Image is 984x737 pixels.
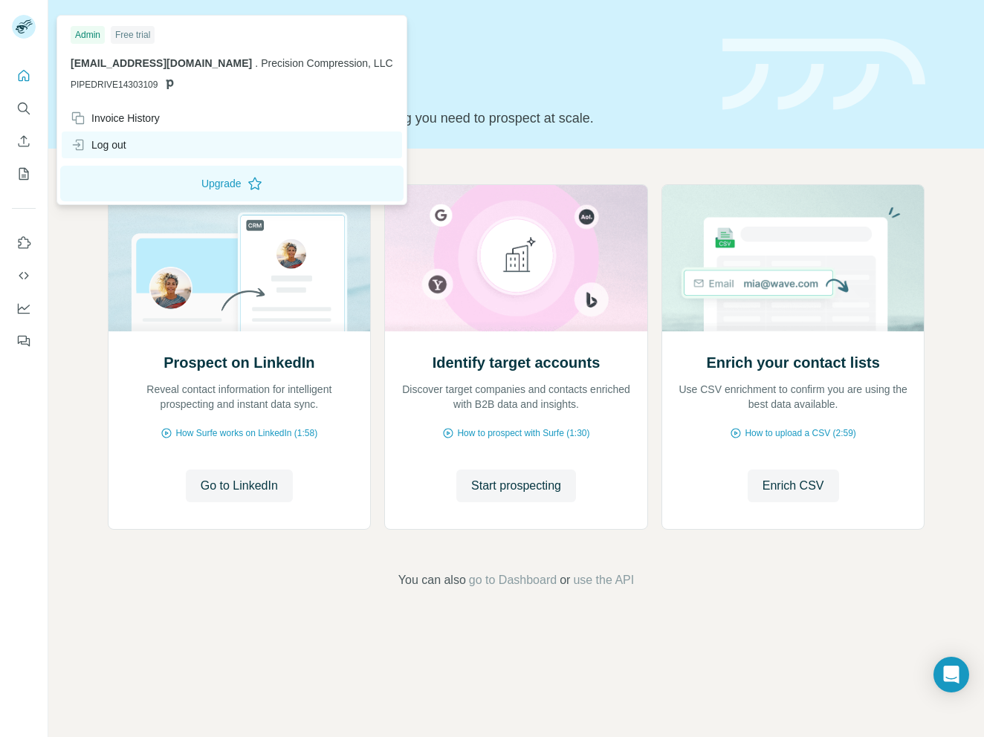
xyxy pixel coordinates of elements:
[471,477,561,495] span: Start prospecting
[706,352,879,373] h2: Enrich your contact lists
[123,382,356,412] p: Reveal contact information for intelligent prospecting and instant data sync.
[433,352,601,373] h2: Identify target accounts
[255,57,258,69] span: .
[384,185,648,331] img: Identify target accounts
[201,477,278,495] span: Go to LinkedIn
[164,352,314,373] h2: Prospect on LinkedIn
[722,39,925,111] img: banner
[71,78,158,91] span: PIPEDRIVE14303109
[456,470,576,502] button: Start prospecting
[933,657,969,692] div: Open Intercom Messenger
[12,230,36,256] button: Use Surfe on LinkedIn
[175,426,317,440] span: How Surfe works on LinkedIn (1:58)
[60,166,404,201] button: Upgrade
[573,571,634,589] button: use the API
[469,571,557,589] button: go to Dashboard
[12,262,36,289] button: Use Surfe API
[186,470,293,502] button: Go to LinkedIn
[677,382,910,412] p: Use CSV enrichment to confirm you are using the best data available.
[398,571,466,589] span: You can also
[71,26,105,44] div: Admin
[400,382,632,412] p: Discover target companies and contacts enriched with B2B data and insights.
[12,328,36,354] button: Feedback
[71,137,126,152] div: Log out
[108,185,372,331] img: Prospect on LinkedIn
[763,477,824,495] span: Enrich CSV
[71,111,160,126] div: Invoice History
[12,295,36,322] button: Dashboard
[12,95,36,122] button: Search
[12,62,36,89] button: Quick start
[661,185,925,331] img: Enrich your contact lists
[12,128,36,155] button: Enrich CSV
[745,426,855,440] span: How to upload a CSV (2:59)
[71,57,252,69] span: [EMAIL_ADDRESS][DOMAIN_NAME]
[12,160,36,187] button: My lists
[457,426,589,440] span: How to prospect with Surfe (1:30)
[261,57,392,69] span: Precision Compression, LLC
[111,26,155,44] div: Free trial
[748,470,839,502] button: Enrich CSV
[560,571,570,589] span: or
